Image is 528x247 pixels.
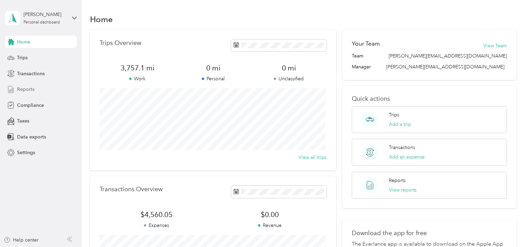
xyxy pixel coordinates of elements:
[17,117,29,125] span: Taxes
[100,75,175,82] p: Work
[17,38,30,46] span: Home
[90,16,113,23] h1: Home
[389,153,425,161] button: Add an expense
[100,39,141,47] p: Trips Overview
[17,86,34,93] span: Reports
[490,209,528,247] iframe: Everlance-gr Chat Button Frame
[389,144,415,151] p: Transactions
[483,42,507,49] button: View Team
[386,64,504,70] span: [PERSON_NAME][EMAIL_ADDRESS][DOMAIN_NAME]
[175,63,251,73] span: 0 mi
[100,186,163,193] p: Transactions Overview
[213,222,327,229] p: Revenue
[100,63,175,73] span: 3,757.1 mi
[389,52,507,60] span: [PERSON_NAME][EMAIL_ADDRESS][DOMAIN_NAME]
[389,177,406,184] p: Reports
[251,63,327,73] span: 0 mi
[17,70,45,77] span: Transactions
[352,95,507,102] p: Quick actions
[352,52,363,60] span: Team
[213,210,327,219] span: $0.00
[100,222,213,229] p: Expenses
[389,111,399,118] p: Trips
[352,63,371,70] span: Manager
[17,133,46,141] span: Data exports
[175,75,251,82] p: Personal
[17,54,28,61] span: Trips
[24,20,60,24] div: Personal dashboard
[17,149,35,156] span: Settings
[251,75,327,82] p: Unclassified
[24,11,66,18] div: [PERSON_NAME]
[100,210,213,219] span: $4,560.05
[17,102,44,109] span: Compliance
[352,230,507,237] p: Download the app for free
[389,121,411,128] button: Add a trip
[4,236,39,244] button: Help center
[352,39,380,48] h2: Your Team
[299,154,327,161] button: View all trips
[389,186,417,194] button: View reports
